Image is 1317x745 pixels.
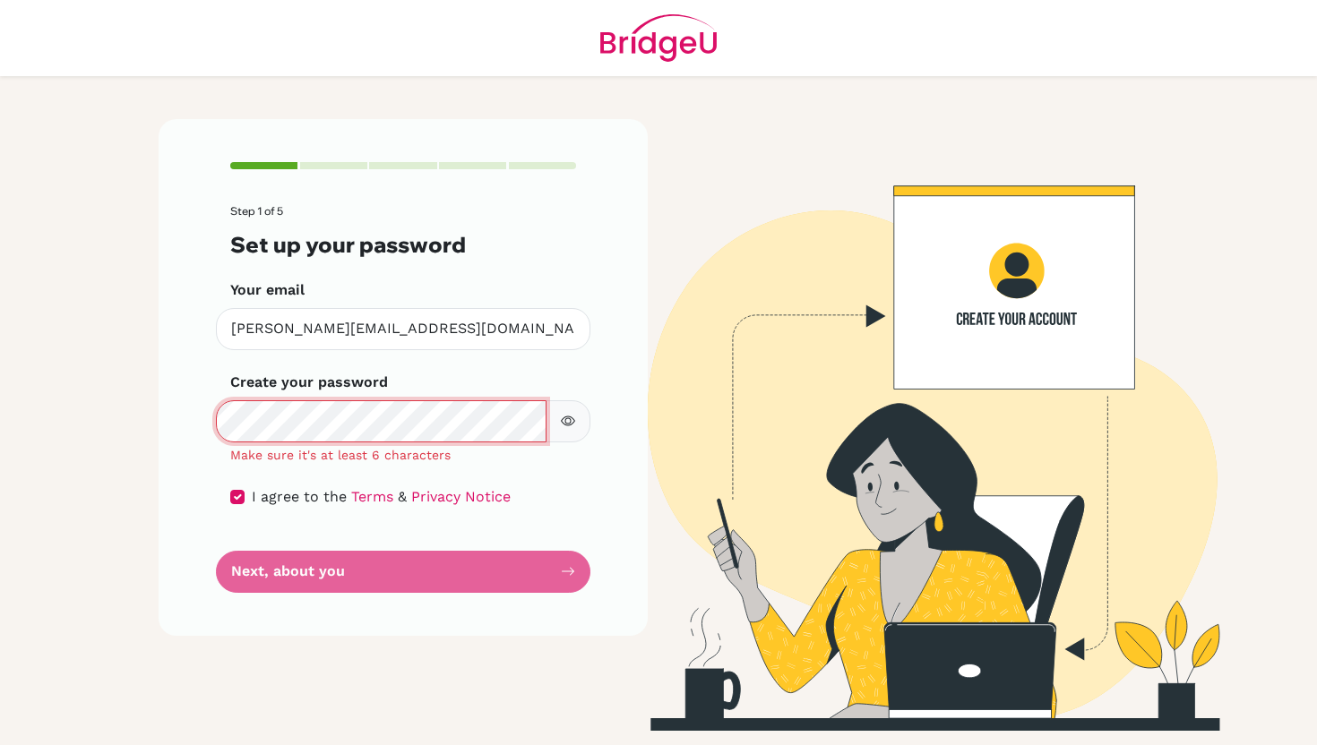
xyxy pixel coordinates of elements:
span: Step 1 of 5 [230,204,283,218]
label: Create your password [230,372,388,393]
a: Terms [351,488,393,505]
label: Your email [230,279,305,301]
input: Insert your email* [216,308,590,350]
div: Make sure it's at least 6 characters [216,446,590,465]
span: & [398,488,407,505]
span: I agree to the [252,488,347,505]
a: Privacy Notice [411,488,511,505]
h3: Set up your password [230,232,576,258]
